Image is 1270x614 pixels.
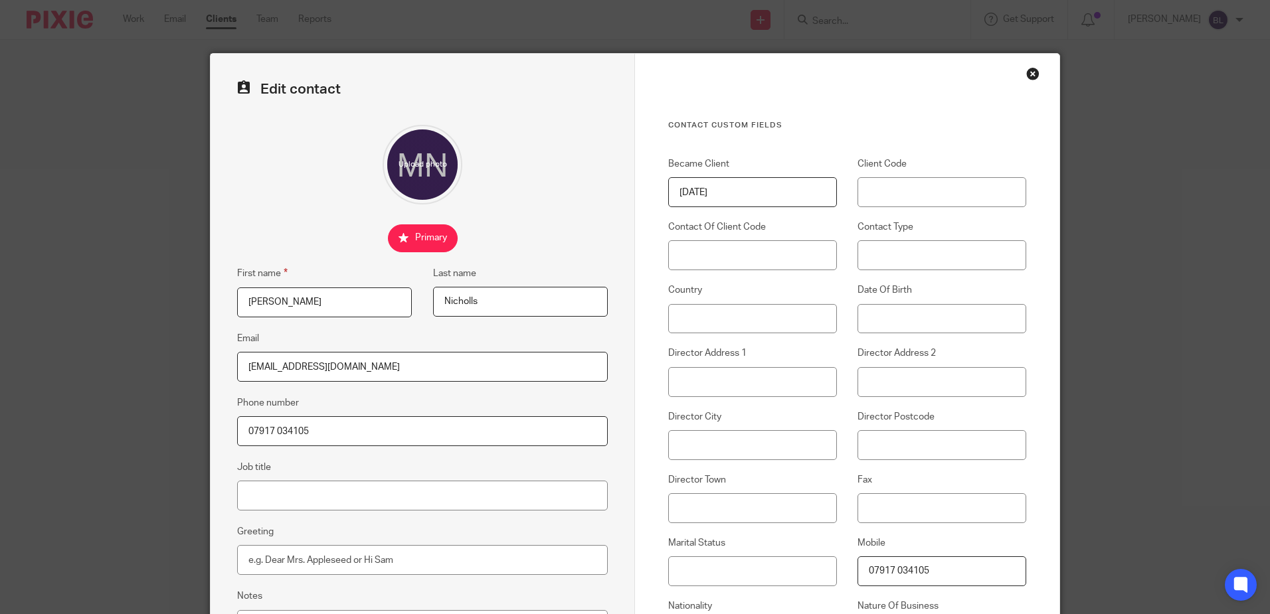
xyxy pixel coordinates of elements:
label: Nationality [668,599,837,613]
label: Mobile [858,536,1026,550]
label: Nature Of Business [858,599,1026,613]
label: Last name [433,267,476,280]
label: Director Address 1 [668,346,837,360]
h2: Edit contact [237,80,608,98]
label: Client Code [858,157,1026,171]
label: First name [237,266,288,281]
label: Director Address 2 [858,346,1026,360]
label: Greeting [237,525,274,538]
label: Email [237,332,259,345]
label: Fax [858,473,1026,487]
label: Phone number [237,396,299,410]
label: Contact Type [858,220,1026,234]
label: Job title [237,461,271,474]
label: Director Postcode [858,410,1026,423]
div: Close this dialog window [1026,67,1040,80]
label: Contact Of Client Code [668,220,837,234]
label: Director City [668,410,837,423]
label: Date Of Birth [858,283,1026,297]
label: Became Client [668,157,837,171]
label: Notes [237,589,262,603]
label: Country [668,283,837,297]
h3: Contact Custom fields [668,120,1026,131]
input: e.g. Dear Mrs. Appleseed or Hi Sam [237,545,608,575]
label: Marital Status [668,536,837,550]
label: Director Town [668,473,837,487]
